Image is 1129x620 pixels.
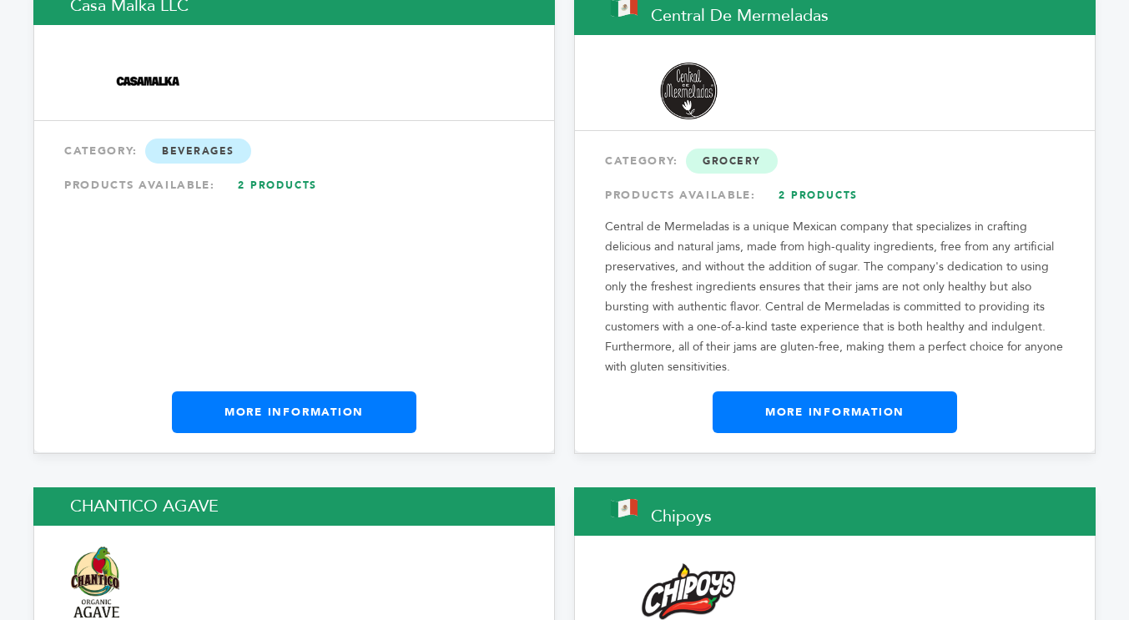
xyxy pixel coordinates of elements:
img: Central de Mermeladas [612,63,766,119]
span: Grocery [686,149,778,174]
div: PRODUCTS AVAILABLE: [605,180,1065,210]
img: This brand is from Mexico (MX) [611,499,638,517]
h2: Chipoys [574,487,1096,536]
span: Beverages [145,139,251,164]
h2: CHANTICO AGAVE [33,487,555,526]
a: 2 Products [219,170,336,200]
div: CATEGORY: [64,136,524,166]
a: More Information [713,391,957,433]
p: Central de Mermeladas is a unique Mexican company that specializes in crafting delicious and natu... [605,217,1065,377]
div: PRODUCTS AVAILABLE: [64,170,524,200]
a: 2 Products [760,180,877,210]
a: More Information [172,391,416,433]
img: Chipoys [612,563,766,620]
img: Casa Malka LLC [71,53,225,109]
img: CHANTICO AGAVE [71,547,119,617]
div: CATEGORY: [605,146,1065,176]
